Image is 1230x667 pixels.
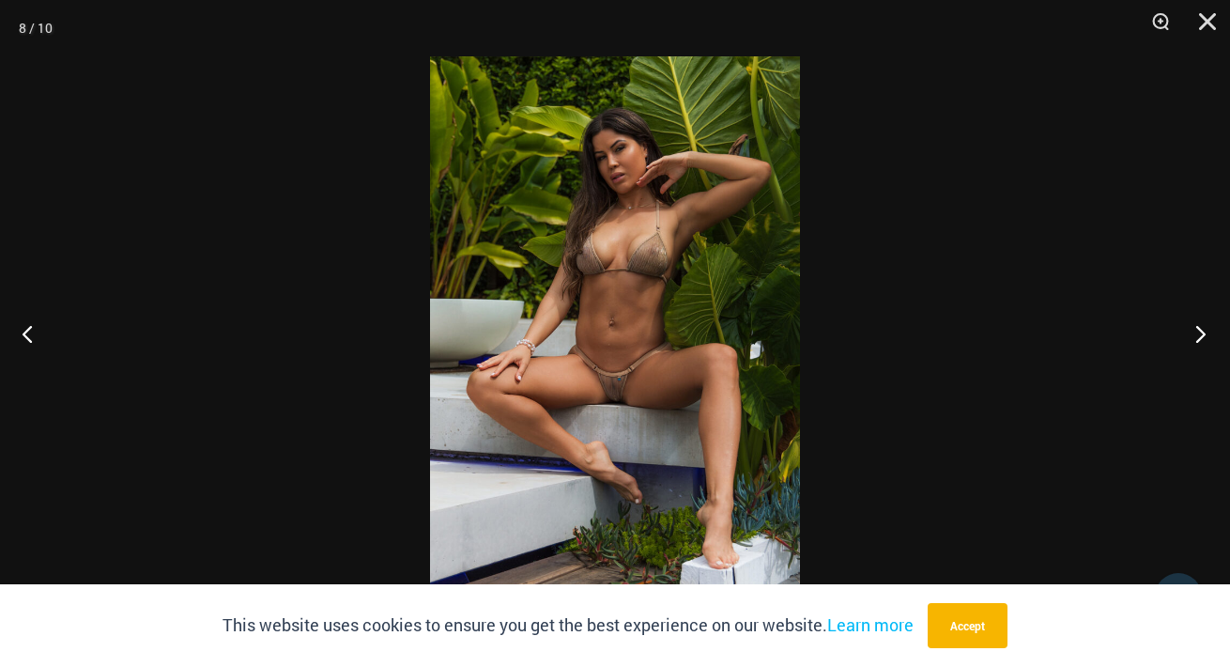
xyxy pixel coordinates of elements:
a: Learn more [827,613,914,636]
button: Next [1160,287,1230,380]
div: 8 / 10 [19,14,53,42]
button: Accept [928,603,1007,648]
img: Lightning Shimmer Glittering Dunes 317 Tri Top 421 Micro 04 [430,56,800,611]
p: This website uses cookies to ensure you get the best experience on our website. [223,612,914,640]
